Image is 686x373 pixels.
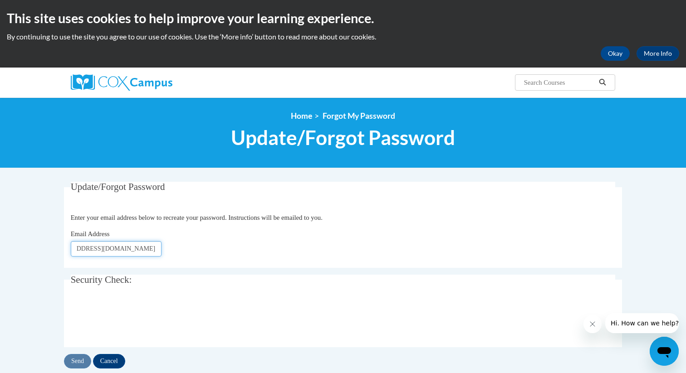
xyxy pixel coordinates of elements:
[71,230,110,237] span: Email Address
[650,337,679,366] iframe: Button to launch messaging window
[71,274,132,285] span: Security Check:
[7,9,679,27] h2: This site uses cookies to help improve your learning experience.
[93,354,125,368] input: Cancel
[71,241,162,257] input: Email
[7,32,679,42] p: By continuing to use the site you agree to our use of cookies. Use the ‘More info’ button to read...
[71,214,323,221] span: Enter your email address below to recreate your password. Instructions will be emailed to you.
[523,77,596,88] input: Search Courses
[231,126,455,150] span: Update/Forgot Password
[601,46,630,61] button: Okay
[71,74,172,91] img: Cox Campus
[596,77,609,88] button: Search
[323,111,395,121] span: Forgot My Password
[637,46,679,61] a: More Info
[71,181,165,192] span: Update/Forgot Password
[583,315,602,333] iframe: Close message
[71,74,243,91] a: Cox Campus
[291,111,312,121] a: Home
[605,313,679,333] iframe: Message from company
[71,300,209,336] iframe: reCAPTCHA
